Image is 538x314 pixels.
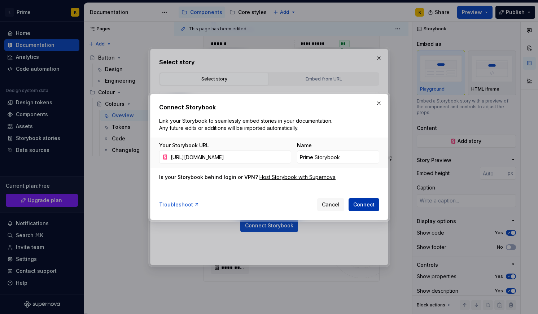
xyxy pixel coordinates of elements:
[159,174,258,181] div: Is your Storybook behind login or VPN?
[259,174,336,181] a: Host Storybook with Supernova
[159,142,209,149] label: Your Storybook URL
[353,201,375,208] span: Connect
[159,103,379,112] h2: Connect Storybook
[317,198,344,211] button: Cancel
[159,201,200,208] a: Troubleshoot
[168,151,291,163] input: https://your-storybook-domain.com/...
[159,117,335,132] p: Link your Storybook to seamlessly embed stories in your documentation. Any future edits or additi...
[349,198,379,211] button: Connect
[297,151,379,163] input: Custom Storybook Name
[297,142,312,149] label: Name
[322,201,340,208] span: Cancel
